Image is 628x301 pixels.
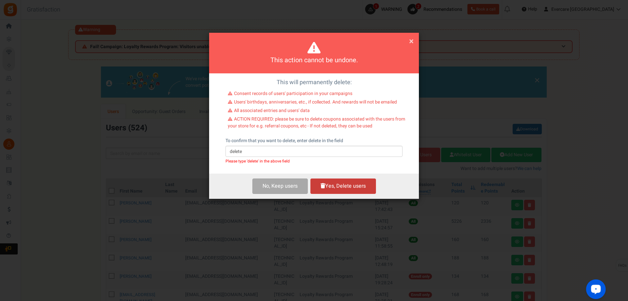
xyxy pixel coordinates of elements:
[409,35,414,47] span: ×
[228,107,405,116] li: All associated entries and users' data
[295,182,298,190] span: s
[228,90,405,99] li: Consent records of users' participation in your campaigns
[226,138,343,144] label: To confirm that you want to delete, enter delete in the field
[310,179,376,194] button: Yes, Delete users
[228,99,405,107] li: Users' birthdays, anniversaries, etc., if collected. And rewards will not be emailed
[217,56,411,65] h4: This action cannot be undone.
[214,78,414,87] p: This will permanently delete:
[228,116,405,131] li: ACTION REQUIRED: please be sure to delete coupons associated with the users from your store for e...
[252,179,308,194] button: No, Keep users
[226,146,402,157] input: delete
[226,159,402,163] div: Please type 'delete' in the above field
